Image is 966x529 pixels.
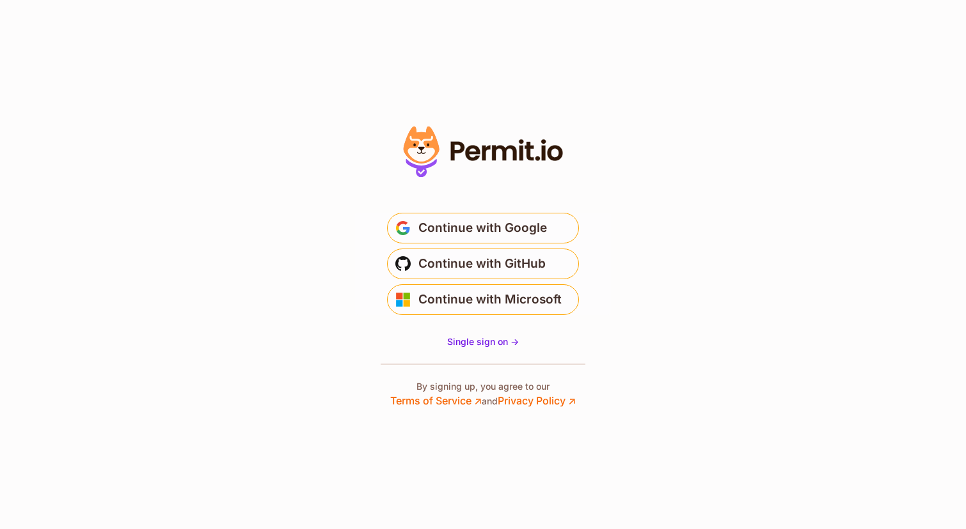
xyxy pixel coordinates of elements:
[447,336,519,347] span: Single sign on ->
[387,284,579,315] button: Continue with Microsoft
[418,218,547,238] span: Continue with Google
[387,249,579,279] button: Continue with GitHub
[418,289,562,310] span: Continue with Microsoft
[498,394,576,407] a: Privacy Policy ↗
[390,380,576,408] p: By signing up, you agree to our and
[447,335,519,348] a: Single sign on ->
[418,254,546,274] span: Continue with GitHub
[390,394,482,407] a: Terms of Service ↗
[387,213,579,243] button: Continue with Google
